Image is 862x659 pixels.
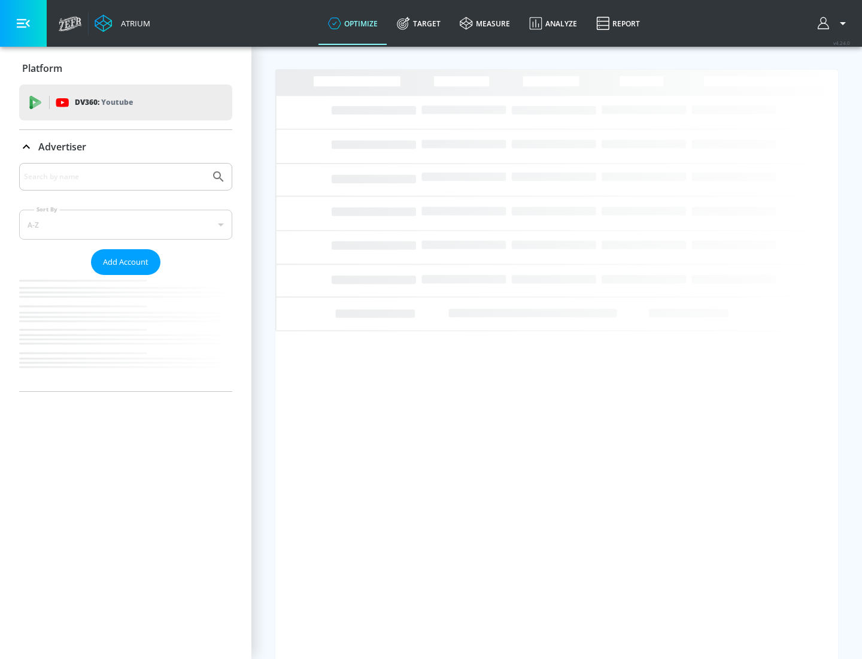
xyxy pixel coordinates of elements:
p: Advertiser [38,140,86,153]
div: Advertiser [19,163,232,391]
span: Add Account [103,255,148,269]
div: DV360: Youtube [19,84,232,120]
span: v 4.24.0 [833,40,850,46]
a: optimize [318,2,387,45]
p: Platform [22,62,62,75]
a: Analyze [520,2,587,45]
div: Platform [19,52,232,85]
label: Sort By [34,205,60,213]
div: Advertiser [19,130,232,164]
a: Target [387,2,450,45]
p: Youtube [101,96,133,108]
button: Add Account [91,249,160,275]
input: Search by name [24,169,205,185]
a: Atrium [95,14,150,32]
div: A-Z [19,210,232,240]
a: measure [450,2,520,45]
a: Report [587,2,649,45]
nav: list of Advertiser [19,275,232,391]
div: Atrium [116,18,150,29]
p: DV360: [75,96,133,109]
